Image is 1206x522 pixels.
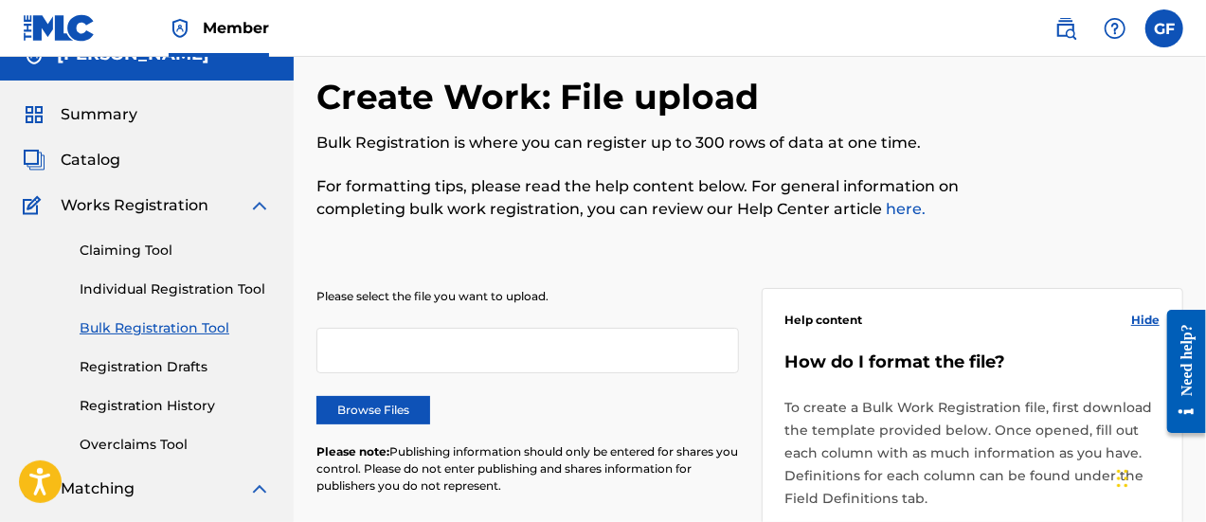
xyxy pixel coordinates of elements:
[316,443,739,495] p: Publishing information should only be entered for shares you control. Please do not enter publish...
[248,477,271,500] img: expand
[23,149,45,171] img: Catalog
[316,175,984,221] p: For formatting tips, please read the help content below. For general information on completing bu...
[1153,295,1206,447] iframe: Resource Center
[316,396,430,424] label: Browse Files
[1054,17,1077,40] img: search
[203,17,269,39] span: Member
[61,103,137,126] span: Summary
[80,318,271,338] a: Bulk Registration Tool
[80,435,271,455] a: Overclaims Tool
[1047,9,1085,47] a: Public Search
[61,477,135,500] span: Matching
[316,132,984,154] p: Bulk Registration is where you can register up to 300 rows of data at one time.
[1096,9,1134,47] div: Help
[882,200,926,218] a: here.
[1104,17,1126,40] img: help
[61,149,120,171] span: Catalog
[61,194,208,217] span: Works Registration
[1111,431,1206,522] iframe: Chat Widget
[23,194,47,217] img: Works Registration
[23,14,96,42] img: MLC Logo
[785,351,1161,373] h5: How do I format the file?
[316,444,389,459] span: Please note:
[80,241,271,261] a: Claiming Tool
[785,312,863,329] span: Help content
[1131,312,1160,329] span: Hide
[248,194,271,217] img: expand
[23,103,45,126] img: Summary
[1145,9,1183,47] div: User Menu
[169,17,191,40] img: Top Rightsholder
[80,357,271,377] a: Registration Drafts
[1117,450,1128,507] div: Drag
[316,76,768,118] h2: Create Work: File upload
[23,103,137,126] a: SummarySummary
[785,396,1161,510] p: To create a Bulk Work Registration file, first download the template provided below. Once opened,...
[80,279,271,299] a: Individual Registration Tool
[23,149,120,171] a: CatalogCatalog
[316,288,739,305] p: Please select the file you want to upload.
[80,396,271,416] a: Registration History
